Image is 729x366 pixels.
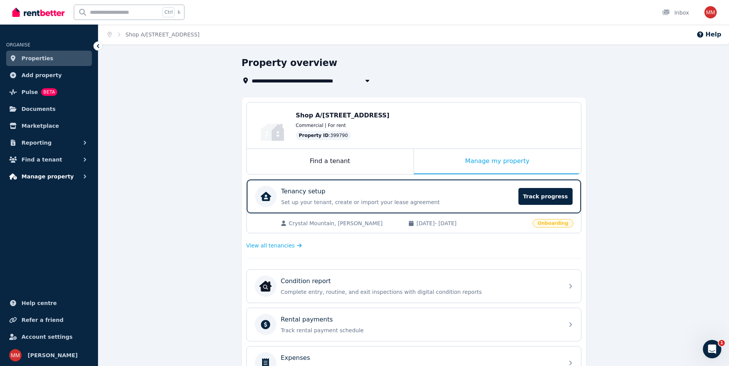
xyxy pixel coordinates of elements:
[281,288,559,296] p: Complete entry, routine, and exit inspections with digital condition reports
[6,42,30,48] span: ORGANISE
[41,88,57,96] span: BETA
[296,122,346,129] span: Commercial | For rent
[22,121,59,130] span: Marketplace
[281,277,331,286] p: Condition report
[6,84,92,100] a: PulseBETA
[414,149,581,174] div: Manage my property
[28,351,78,360] span: [PERSON_NAME]
[281,198,514,206] p: Set up your tenant, create or import your lease agreement
[98,25,209,45] nav: Breadcrumb
[22,71,62,80] span: Add property
[518,188,572,205] span: Track progress
[22,138,51,147] span: Reporting
[6,295,92,311] a: Help centre
[22,172,74,181] span: Manage property
[6,68,92,83] a: Add property
[22,298,57,308] span: Help centre
[281,315,333,324] p: Rental payments
[246,242,295,249] span: View all tenancies
[247,180,581,213] a: Tenancy setupSet up your tenant, create or import your lease agreementTrack progress
[296,131,351,140] div: : 399790
[281,326,559,334] p: Track rental payment schedule
[296,112,390,119] span: Shop A/[STREET_ADDRESS]
[247,149,413,174] div: Find a tenant
[259,280,272,292] img: Condition report
[163,7,174,17] span: Ctrl
[289,219,400,227] span: Crystal Mountain, [PERSON_NAME]
[12,7,65,18] img: RentBetter
[22,155,62,164] span: Find a tenant
[246,242,302,249] a: View all tenancies
[6,152,92,167] button: Find a tenant
[696,30,721,39] button: Help
[662,9,689,16] div: Inbox
[247,270,581,303] a: Condition reportCondition reportComplete entry, routine, and exit inspections with digital condit...
[126,31,200,38] a: Shop A/[STREET_ADDRESS]
[281,187,325,196] p: Tenancy setup
[6,118,92,134] a: Marketplace
[9,349,22,361] img: Maria Mesaric
[6,51,92,66] a: Properties
[703,340,721,358] iframe: Intercom live chat
[22,87,38,97] span: Pulse
[242,57,337,69] h1: Property overview
[6,135,92,150] button: Reporting
[6,329,92,345] a: Account settings
[6,101,92,117] a: Documents
[22,104,56,114] span: Documents
[247,308,581,341] a: Rental paymentsTrack rental payment schedule
[719,340,725,346] span: 1
[704,6,717,18] img: Maria Mesaric
[178,9,180,15] span: k
[417,219,528,227] span: [DATE] - [DATE]
[6,312,92,328] a: Refer a friend
[281,353,310,363] p: Expenses
[533,219,573,228] span: Onboarding
[299,132,329,138] span: Property ID
[22,332,73,341] span: Account settings
[22,315,63,325] span: Refer a friend
[22,54,53,63] span: Properties
[6,169,92,184] button: Manage property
